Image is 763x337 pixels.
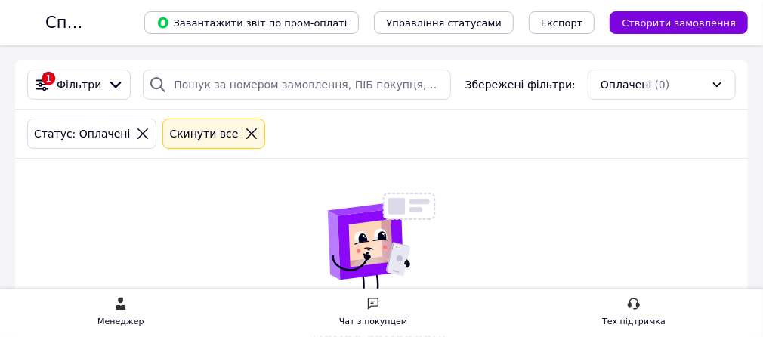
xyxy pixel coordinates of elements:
input: Пошук за номером замовлення, ПІБ покупця, номером телефону, Email, номером накладної [143,70,451,100]
button: Експорт [529,11,595,34]
div: Cкинути все [166,125,241,142]
span: Оплачені [601,77,652,92]
span: Створити замовлення [622,17,736,29]
span: Завантажити звіт по пром-оплаті [156,16,347,29]
div: Статус: Оплачені [31,125,133,142]
span: Збережені фільтри: [465,77,576,92]
div: Менеджер [97,314,144,329]
span: Експорт [541,17,583,29]
div: Тех підтримка [602,314,666,329]
span: (0) [655,79,670,91]
span: Управління статусами [386,17,502,29]
h1: Список замовлень [45,14,199,32]
button: Створити замовлення [610,11,748,34]
a: Створити замовлення [595,16,748,28]
span: Фільтри [57,77,101,92]
button: Завантажити звіт по пром-оплаті [144,11,359,34]
button: Управління статусами [374,11,514,34]
div: Чат з покупцем [339,314,407,329]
